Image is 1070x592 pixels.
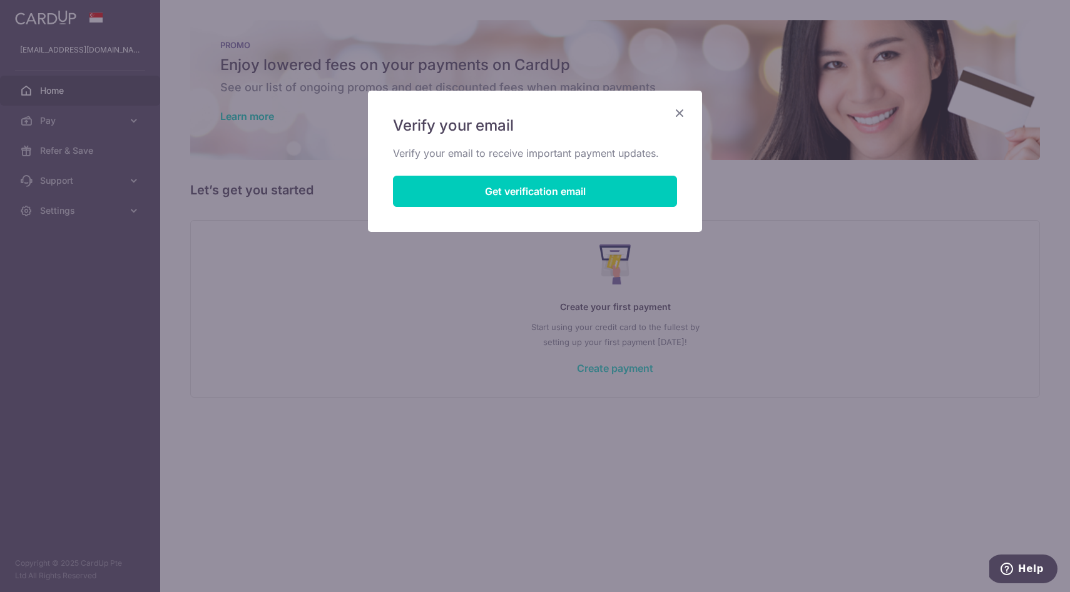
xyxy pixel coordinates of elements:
[989,554,1057,586] iframe: Opens a widget where you can find more information
[393,176,677,207] button: Get verification email
[393,116,514,136] span: Verify your email
[393,146,677,161] p: Verify your email to receive important payment updates.
[672,106,687,121] button: Close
